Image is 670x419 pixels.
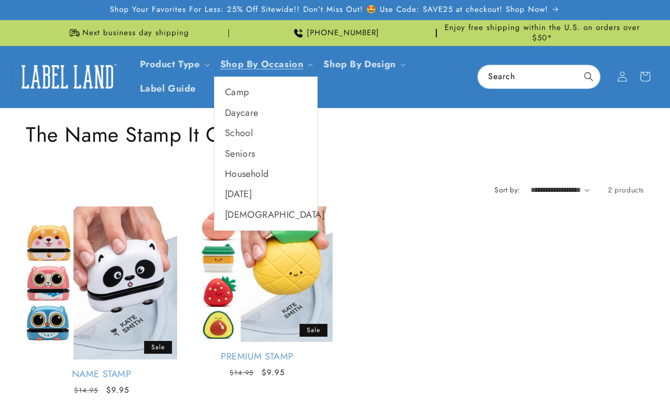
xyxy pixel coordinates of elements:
span: Next business day shipping [82,28,189,38]
summary: Shop By Design [317,52,409,77]
a: School [215,123,317,143]
a: Label Land [12,57,123,97]
div: Announcement [233,20,436,46]
span: [PHONE_NUMBER] [307,28,379,38]
button: Search [577,65,600,88]
a: Seniors [215,144,317,164]
a: Premium Stamp [181,351,333,363]
span: Shop Your Favorites For Less: 25% Off Sitewide!! Don’t Miss Out! 🤩 Use Code: SAVE25 at checkout! ... [110,5,548,15]
a: Camp [215,82,317,102]
a: Daycare [215,103,317,123]
a: Household [215,164,317,184]
label: Sort by: [494,185,520,195]
summary: Product Type [134,52,214,77]
span: Enjoy free shipping within the U.S. on orders over $50* [441,23,644,43]
a: [DEMOGRAPHIC_DATA] [215,205,317,225]
div: Announcement [26,20,229,46]
a: [DATE] [215,184,317,204]
span: 2 products [608,185,644,195]
a: Product Type [140,57,200,71]
a: Label Guide [134,77,203,101]
img: Label Land [16,61,119,93]
a: Shop By Design [323,57,395,71]
span: Label Guide [140,83,196,95]
span: Shop By Occasion [220,58,304,70]
h1: The Name Stamp It Collection [26,121,644,148]
summary: Shop By Occasion [214,52,318,77]
a: Name Stamp [26,368,177,380]
div: Announcement [441,20,644,46]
